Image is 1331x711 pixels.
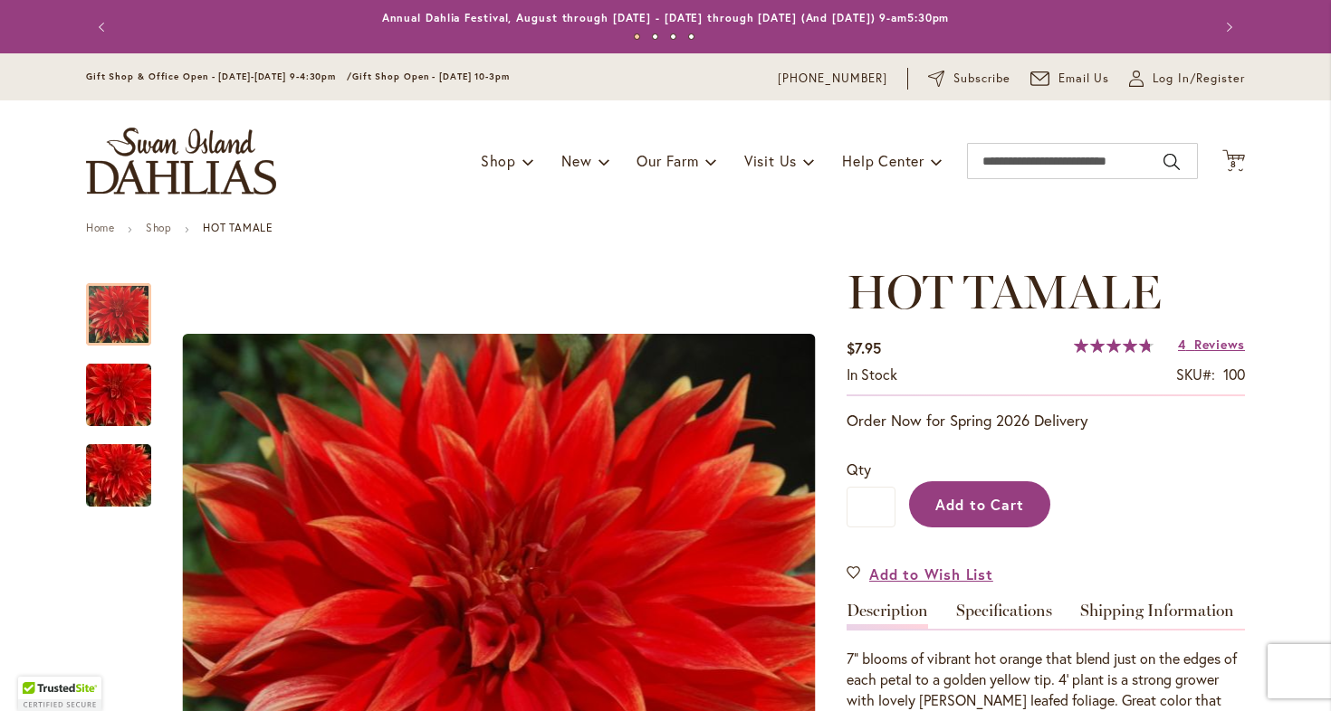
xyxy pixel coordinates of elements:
div: 95% [1074,338,1154,353]
button: Add to Cart [909,481,1050,527]
div: Hot Tamale [86,346,169,426]
a: Specifications [956,602,1052,629]
div: Hot Tamale [86,265,169,346]
span: Qty [847,460,871,479]
img: Hot Tamale [53,352,184,439]
span: HOT TAMALE [847,263,1162,320]
a: Shipping Information [1080,602,1234,629]
strong: HOT TAMALE [203,221,273,234]
a: Shop [146,221,171,234]
div: 100 [1223,365,1245,385]
span: Shop [481,151,516,170]
strong: SKU [1176,365,1215,384]
span: Add to Cart [935,495,1025,514]
span: New [561,151,591,170]
a: [PHONE_NUMBER] [778,70,887,88]
a: 4 Reviews [1178,336,1245,353]
span: Visit Us [744,151,797,170]
span: 8 [1230,158,1237,170]
a: Log In/Register [1129,70,1245,88]
a: Annual Dahlia Festival, August through [DATE] - [DATE] through [DATE] (And [DATE]) 9-am5:30pm [382,11,950,24]
span: 4 [1178,336,1186,353]
span: Email Us [1058,70,1110,88]
span: Gift Shop & Office Open - [DATE]-[DATE] 9-4:30pm / [86,71,352,82]
iframe: Launch Accessibility Center [14,647,64,697]
p: Order Now for Spring 2026 Delivery [847,410,1245,431]
a: Email Us [1030,70,1110,88]
span: Our Farm [637,151,698,170]
span: Reviews [1194,336,1245,353]
div: Availability [847,365,897,385]
a: Home [86,221,114,234]
span: $7.95 [847,338,881,357]
button: Next [1209,9,1245,45]
button: 2 of 4 [652,33,658,40]
span: Help Center [842,151,924,170]
span: Gift Shop Open - [DATE] 10-3pm [352,71,510,82]
span: In stock [847,365,897,384]
span: Subscribe [953,70,1010,88]
button: Previous [86,9,122,45]
span: Add to Wish List [869,564,993,584]
button: 8 [1222,149,1245,174]
button: 3 of 4 [670,33,676,40]
div: Hot Tamale [86,426,151,507]
a: Description [847,602,928,629]
button: 4 of 4 [688,33,694,40]
a: store logo [86,128,276,194]
a: Subscribe [928,70,1010,88]
span: Log In/Register [1153,70,1245,88]
a: Add to Wish List [847,564,993,584]
img: Hot Tamale [53,432,184,519]
button: 1 of 4 [634,33,640,40]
